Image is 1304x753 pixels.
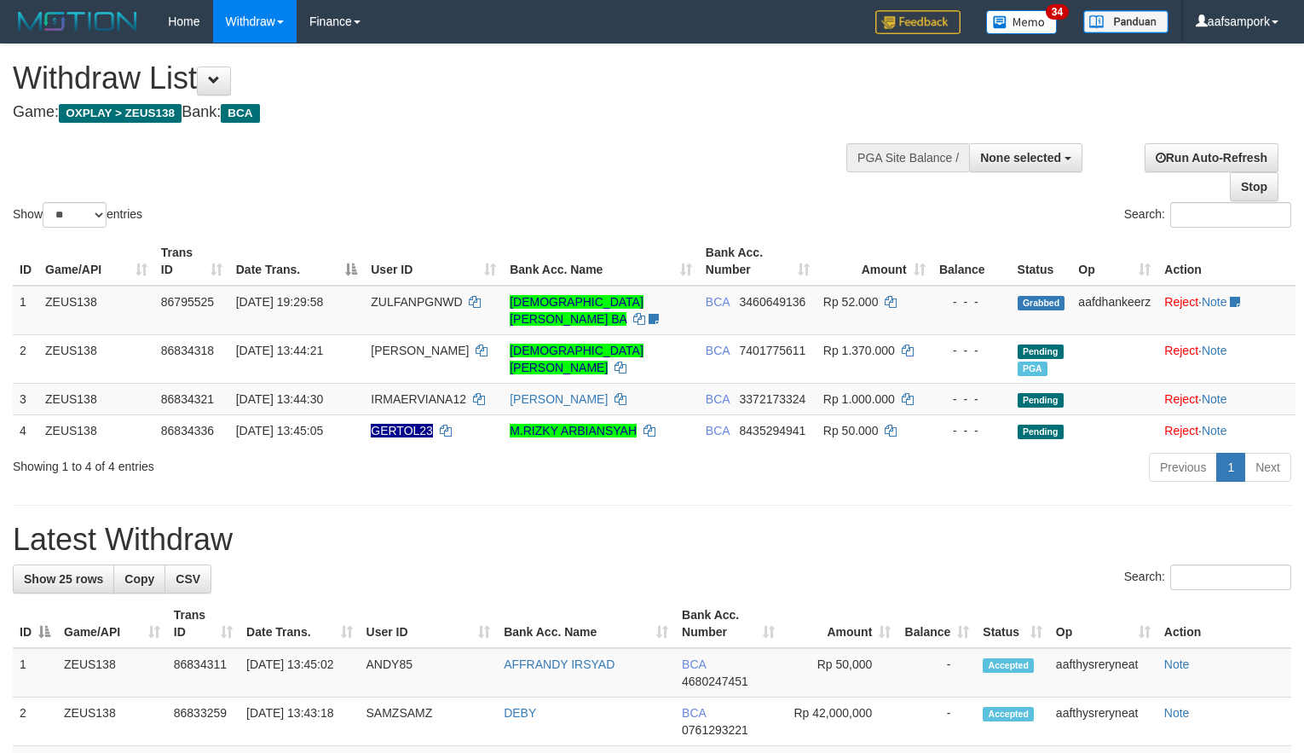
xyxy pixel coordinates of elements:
span: Accepted [983,658,1034,673]
th: Trans ID: activate to sort column ascending [167,600,239,648]
span: Copy 7401775611 to clipboard [740,344,806,357]
td: 86833259 [167,698,239,746]
span: 86834318 [161,344,214,357]
span: BCA [706,392,730,406]
th: Op: activate to sort column ascending [1049,600,1157,648]
a: CSV [164,565,211,594]
a: DEBY [504,706,536,720]
th: User ID: activate to sort column ascending [364,237,503,286]
label: Search: [1124,565,1291,590]
span: Rp 50.000 [823,424,879,437]
img: MOTION_logo.png [13,9,142,34]
span: ZULFANPGNWD [371,295,462,309]
span: [DATE] 19:29:58 [236,295,323,309]
td: Rp 50,000 [782,648,897,698]
a: Reject [1164,392,1198,406]
td: ZEUS138 [57,648,167,698]
div: - - - [939,422,1004,439]
td: - [897,698,976,746]
td: · [1157,286,1295,335]
a: Note [1164,657,1190,671]
img: Feedback.jpg [875,10,961,34]
span: IRMAERVIANA12 [371,392,466,406]
a: Note [1202,392,1227,406]
span: [DATE] 13:44:30 [236,392,323,406]
a: [DEMOGRAPHIC_DATA][PERSON_NAME] [510,344,643,374]
h1: Withdraw List [13,61,852,96]
td: 3 [13,383,38,414]
th: Game/API: activate to sort column ascending [57,600,167,648]
a: M.RIZKY ARBIANSYAH [510,424,637,437]
td: [DATE] 13:45:02 [239,648,359,698]
span: CSV [176,572,200,586]
input: Search: [1170,202,1291,228]
h1: Latest Withdraw [13,523,1291,557]
a: [DEMOGRAPHIC_DATA][PERSON_NAME] BA [510,295,643,326]
th: Amount: activate to sort column ascending [816,237,932,286]
span: Pending [1018,425,1064,439]
td: aafdhankeerz [1071,286,1157,335]
th: Game/API: activate to sort column ascending [38,237,154,286]
td: [DATE] 13:43:18 [239,698,359,746]
span: OXPLAY > ZEUS138 [59,104,182,123]
th: ID [13,237,38,286]
span: BCA [706,344,730,357]
span: Copy [124,572,154,586]
td: 1 [13,648,57,698]
span: BCA [682,657,706,671]
a: Previous [1149,453,1217,482]
td: · [1157,334,1295,383]
span: Pending [1018,345,1064,359]
span: Rp 1.370.000 [823,344,895,357]
th: Balance: activate to sort column ascending [897,600,976,648]
span: 86834336 [161,424,214,437]
input: Search: [1170,565,1291,590]
span: Rp 1.000.000 [823,392,895,406]
th: Amount: activate to sort column ascending [782,600,897,648]
td: ZEUS138 [38,286,154,335]
label: Search: [1124,202,1291,228]
label: Show entries [13,202,142,228]
th: Bank Acc. Name: activate to sort column ascending [503,237,699,286]
span: BCA [706,424,730,437]
td: SAMZSAMZ [360,698,498,746]
span: Copy 0761293221 to clipboard [682,723,748,737]
a: Copy [113,565,165,594]
span: 86795525 [161,295,214,309]
th: User ID: activate to sort column ascending [360,600,498,648]
button: None selected [969,143,1082,172]
th: Status: activate to sort column ascending [976,600,1049,648]
th: Date Trans.: activate to sort column descending [229,237,365,286]
div: - - - [939,293,1004,310]
a: Stop [1230,172,1278,201]
span: Marked by aafsreyleap [1018,362,1047,376]
a: Reject [1164,424,1198,437]
th: Op: activate to sort column ascending [1071,237,1157,286]
a: Note [1164,706,1190,720]
td: ZEUS138 [38,414,154,446]
th: Trans ID: activate to sort column ascending [154,237,229,286]
div: Showing 1 to 4 of 4 entries [13,451,531,475]
a: Reject [1164,295,1198,309]
td: ZEUS138 [57,698,167,746]
h4: Game: Bank: [13,104,852,121]
th: Action [1157,600,1291,648]
span: [PERSON_NAME] [371,344,469,357]
span: Copy 3460649136 to clipboard [740,295,806,309]
a: Reject [1164,344,1198,357]
td: · [1157,383,1295,414]
a: AFFRANDY IRSYAD [504,657,614,671]
td: - [897,648,976,698]
a: Run Auto-Refresh [1145,143,1278,172]
a: Note [1202,344,1227,357]
th: Balance [932,237,1011,286]
span: 34 [1046,4,1069,20]
td: 2 [13,334,38,383]
span: BCA [706,295,730,309]
td: aafthysreryneat [1049,648,1157,698]
span: Grabbed [1018,296,1065,310]
td: ANDY85 [360,648,498,698]
span: Copy 4680247451 to clipboard [682,675,748,688]
a: Note [1202,424,1227,437]
th: Bank Acc. Number: activate to sort column ascending [699,237,816,286]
